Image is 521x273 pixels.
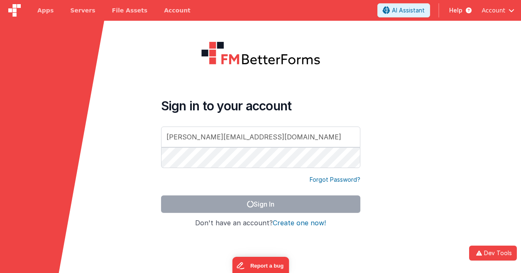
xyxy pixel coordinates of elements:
a: Forgot Password? [310,175,360,184]
button: Dev Tools [469,246,517,261]
button: Sign In [161,195,360,213]
input: Email Address [161,127,360,147]
button: Create one now! [273,219,326,227]
button: Account [482,6,514,15]
span: Account [482,6,505,15]
span: File Assets [112,6,148,15]
span: Apps [37,6,54,15]
h4: Sign in to your account [161,98,360,113]
button: AI Assistant [377,3,430,17]
span: Servers [70,6,95,15]
span: Help [449,6,462,15]
span: AI Assistant [392,6,425,15]
h4: Don't have an account? [161,219,360,227]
